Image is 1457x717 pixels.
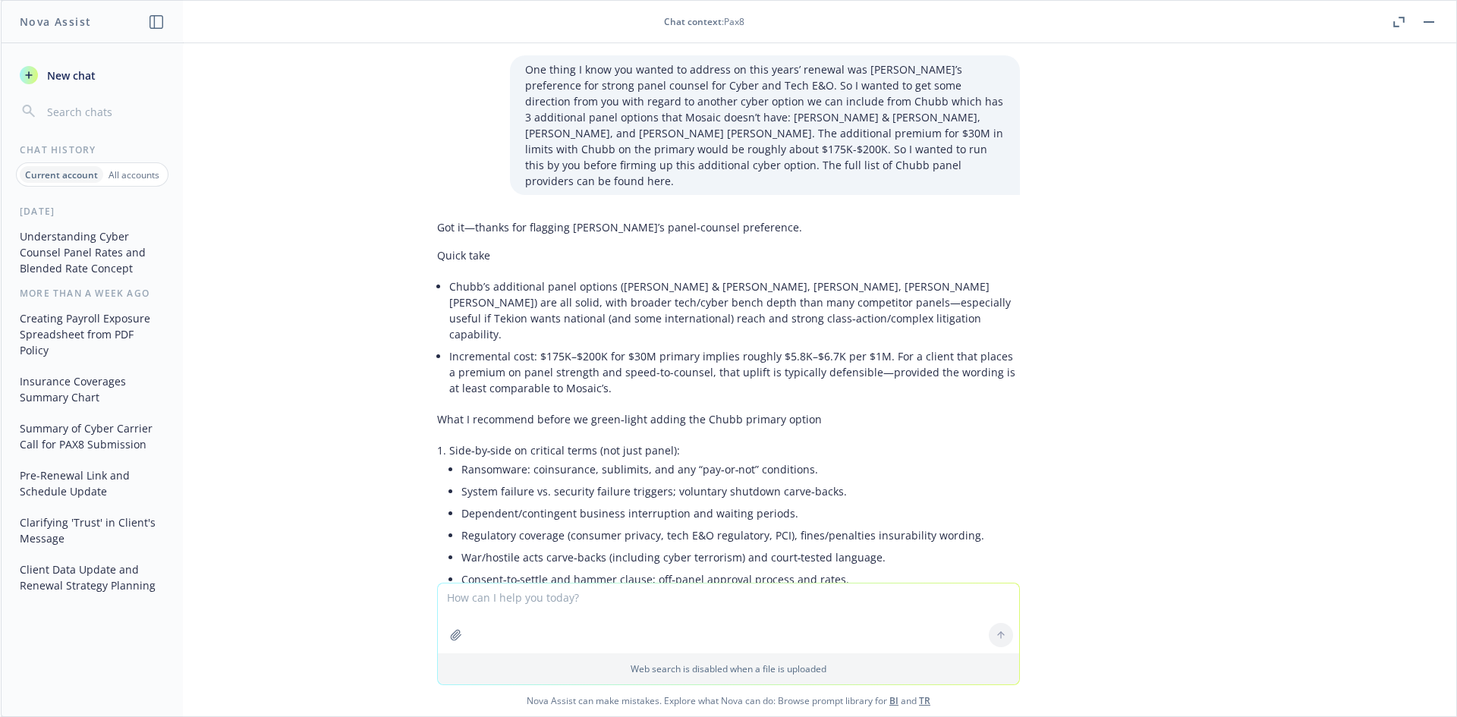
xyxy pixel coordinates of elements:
[449,275,1020,345] li: Chubb’s additional panel options ([PERSON_NAME] & [PERSON_NAME], [PERSON_NAME], [PERSON_NAME] [PE...
[461,480,1020,502] li: System failure vs. security failure triggers; voluntary shutdown carve‑backs.
[461,546,1020,568] li: War/hostile acts carve‑backs (including cyber terrorism) and court‑tested language.
[14,557,171,598] button: Client Data Update and Renewal Strategy Planning
[525,61,1005,189] p: One thing I know you wanted to address on this years’ renewal was [PERSON_NAME]’s preference for ...
[109,168,159,181] p: All accounts
[2,205,183,218] div: [DATE]
[14,510,171,551] button: Clarifying 'Trust' in Client's Message
[449,439,1020,615] li: Side‑by‑side on critical terms (not just panel):
[14,224,171,281] button: Understanding Cyber Counsel Panel Rates and Blended Rate Concept
[20,14,91,30] h1: Nova Assist
[2,287,183,300] div: More than a week ago
[44,101,165,122] input: Search chats
[664,15,722,28] span: Chat context
[461,524,1020,546] li: Regulatory coverage (consumer privacy, tech E&O regulatory, PCI), fines/penalties insurability wo...
[14,416,171,457] button: Summary of Cyber Carrier Call for PAX8 Submission
[919,694,930,707] a: TR
[461,502,1020,524] li: Dependent/contingent business interruption and waiting periods.
[437,411,1020,427] p: What I recommend before we green‑light adding the Chubb primary option
[14,369,171,410] button: Insurance Coverages Summary Chart
[449,345,1020,399] li: Incremental cost: $175K–$200K for $30M primary implies roughly $5.8K–$6.7K per $1M. For a client ...
[2,143,183,156] div: Chat History
[664,15,744,28] div: : Pax8
[14,306,171,363] button: Creating Payroll Exposure Spreadsheet from PDF Policy
[7,685,1450,716] span: Nova Assist can make mistakes. Explore what Nova can do: Browse prompt library for and
[25,168,98,181] p: Current account
[461,568,1020,590] li: Consent‑to‑settle and hammer clause; off‑panel approval process and rates.
[437,219,1020,235] p: Got it—thanks for flagging [PERSON_NAME]’s panel‑counsel preference.
[14,61,171,89] button: New chat
[447,662,1010,675] p: Web search is disabled when a file is uploaded
[889,694,898,707] a: BI
[437,247,1020,263] p: Quick take
[44,68,96,83] span: New chat
[14,463,171,504] button: Pre-Renewal Link and Schedule Update
[461,458,1020,480] li: Ransomware: coinsurance, sublimits, and any “pay‑or‑not” conditions.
